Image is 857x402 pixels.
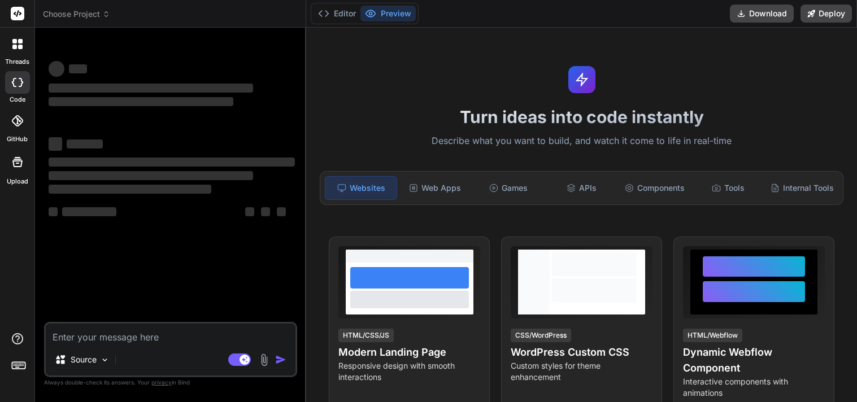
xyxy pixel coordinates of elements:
span: ‌ [67,139,103,148]
span: ‌ [245,207,254,216]
div: CSS/WordPress [511,329,571,342]
p: Always double-check its answers. Your in Bind [44,377,297,388]
span: ‌ [49,207,58,216]
p: Interactive components with animations [683,376,825,399]
span: ‌ [49,84,253,93]
div: Web Apps [399,176,471,200]
div: Tools [693,176,764,200]
span: ‌ [49,171,253,180]
span: ‌ [277,207,286,216]
span: ‌ [261,207,270,216]
div: APIs [546,176,617,200]
img: attachment [258,353,271,366]
img: icon [275,354,286,365]
label: threads [5,57,29,67]
span: ‌ [49,61,64,77]
span: Choose Project [43,8,110,20]
span: ‌ [69,64,87,73]
p: Custom styles for theme enhancement [511,360,652,383]
p: Responsive design with smooth interactions [338,360,480,383]
span: privacy [151,379,172,386]
button: Editor [314,6,360,21]
div: Internal Tools [766,176,838,200]
span: ‌ [49,97,233,106]
span: ‌ [62,207,116,216]
label: Upload [7,177,28,186]
span: ‌ [49,137,62,151]
img: Pick Models [100,355,110,365]
h4: Dynamic Webflow Component [683,344,825,376]
button: Preview [360,6,416,21]
span: ‌ [49,158,295,167]
h1: Turn ideas into code instantly [313,107,850,127]
div: Components [619,176,690,200]
h4: Modern Landing Page [338,344,480,360]
div: Games [473,176,544,200]
span: ‌ [49,185,211,194]
label: GitHub [7,134,28,144]
div: Websites [325,176,397,200]
button: Deploy [801,5,852,23]
label: code [10,95,25,104]
div: HTML/Webflow [683,329,742,342]
p: Describe what you want to build, and watch it come to life in real-time [313,134,850,148]
div: HTML/CSS/JS [338,329,394,342]
p: Source [71,354,97,365]
h4: WordPress Custom CSS [511,344,652,360]
button: Download [730,5,794,23]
